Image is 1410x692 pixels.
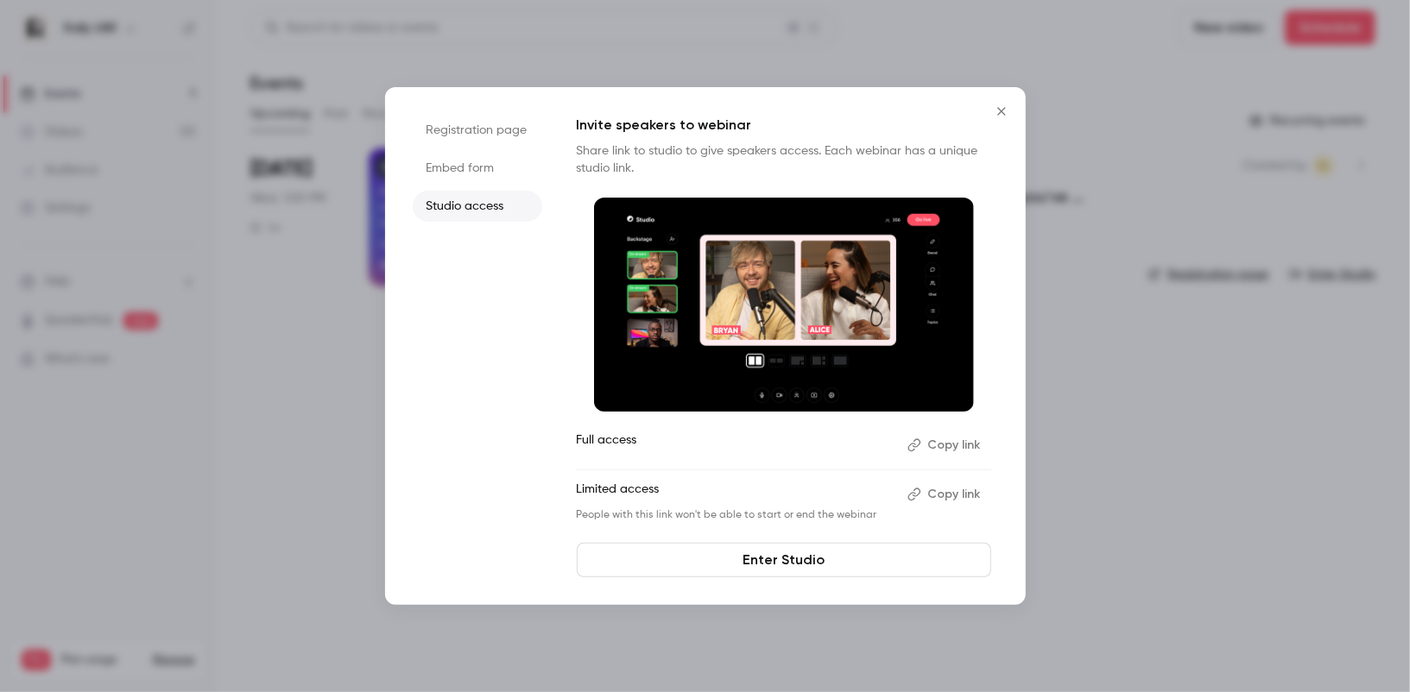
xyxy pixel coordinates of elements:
[413,115,542,146] li: Registration page
[577,431,894,459] p: Full access
[413,153,542,184] li: Embed form
[577,115,991,135] p: Invite speakers to webinar
[577,142,991,177] p: Share link to studio to give speakers access. Each webinar has a unique studio link.
[901,431,991,459] button: Copy link
[577,508,894,522] p: People with this link won't be able to start or end the webinar
[413,191,542,222] li: Studio access
[901,481,991,508] button: Copy link
[577,543,991,577] a: Enter Studio
[594,198,974,412] img: Invite speakers to webinar
[577,481,894,508] p: Limited access
[984,94,1019,129] button: Close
